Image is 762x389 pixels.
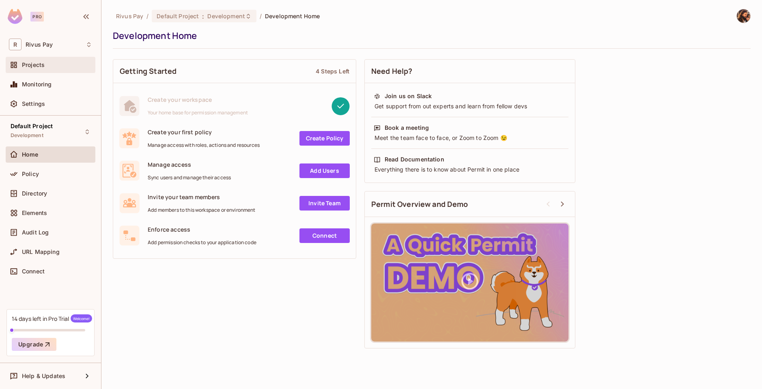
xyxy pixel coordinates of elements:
span: Manage access with roles, actions and resources [148,142,260,148]
div: Join us on Slack [385,92,432,100]
span: Development [207,12,245,20]
span: Audit Log [22,229,49,236]
span: Enforce access [148,226,256,233]
span: Add permission checks to your application code [148,239,256,246]
img: Marcus Feitoza [737,9,750,23]
span: Welcome! [71,314,92,322]
span: Elements [22,210,47,216]
a: Connect [299,228,350,243]
div: Development Home [113,30,747,42]
span: Help & Updates [22,373,65,379]
span: Default Project [157,12,199,20]
div: Get support from out experts and learn from fellow devs [374,102,566,110]
a: Add Users [299,163,350,178]
div: Read Documentation [385,155,444,163]
span: Need Help? [371,66,413,76]
span: the active workspace [116,12,143,20]
img: SReyMgAAAABJRU5ErkJggg== [8,9,22,24]
span: Permit Overview and Demo [371,199,468,209]
span: Sync users and manage their access [148,174,231,181]
span: R [9,39,22,50]
span: Your home base for permission management [148,110,248,116]
div: Everything there is to know about Permit in one place [374,165,566,174]
span: Workspace: Rivus Pay [26,41,53,48]
span: Settings [22,101,45,107]
span: Create your first policy [148,128,260,136]
span: Home [22,151,39,158]
span: Directory [22,190,47,197]
span: Manage access [148,161,231,168]
span: URL Mapping [22,249,60,255]
div: Pro [30,12,44,21]
span: Projects [22,62,45,68]
span: Invite your team members [148,193,256,201]
div: 14 days left in Pro Trial [12,314,92,322]
div: 4 Steps Left [316,67,349,75]
div: Book a meeting [385,124,429,132]
span: Development [11,132,43,139]
span: Default Project [11,123,53,129]
span: Connect [22,268,45,275]
span: Getting Started [120,66,177,76]
button: Upgrade [12,338,56,351]
span: Monitoring [22,81,52,88]
a: Invite Team [299,196,350,211]
span: : [202,13,204,19]
span: Policy [22,171,39,177]
li: / [146,12,149,20]
span: Create your workspace [148,96,248,103]
a: Create Policy [299,131,350,146]
span: Development Home [265,12,320,20]
li: / [260,12,262,20]
span: Add members to this workspace or environment [148,207,256,213]
div: Meet the team face to face, or Zoom to Zoom 😉 [374,134,566,142]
